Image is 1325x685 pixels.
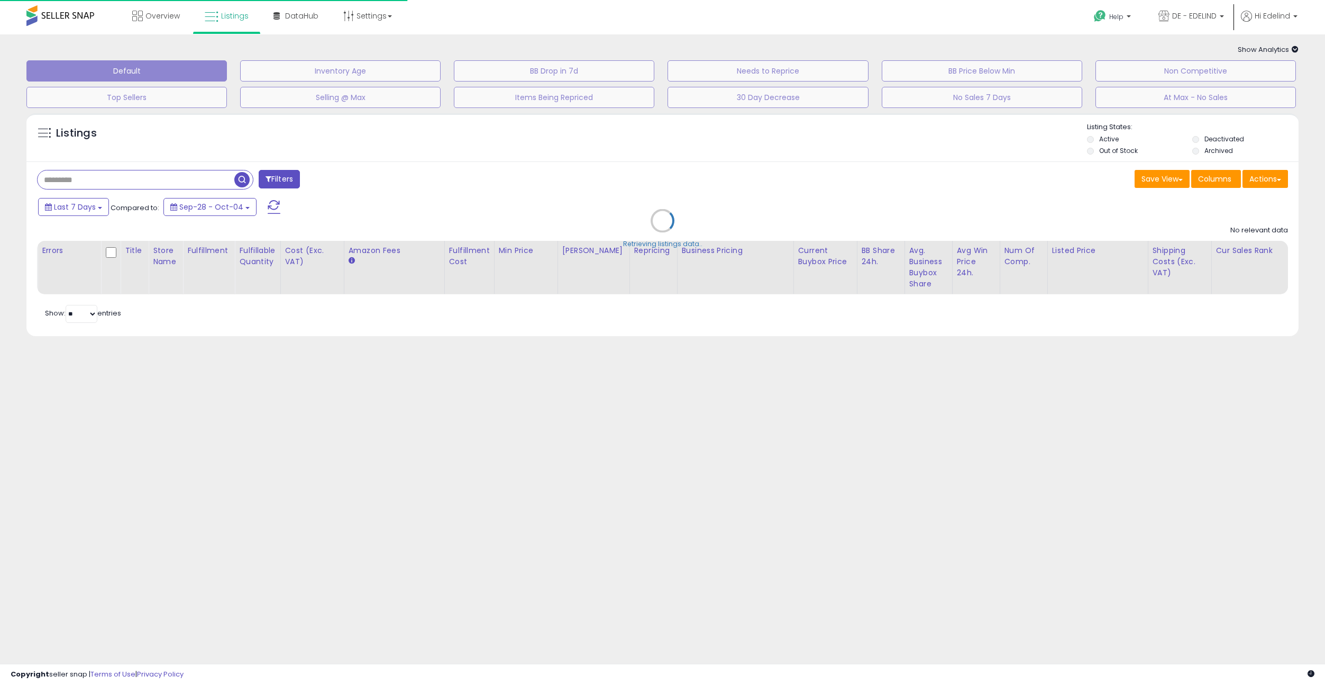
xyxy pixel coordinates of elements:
[454,60,654,82] button: BB Drop in 7d
[623,239,702,249] div: Retrieving listings data..
[26,87,227,108] button: Top Sellers
[1095,87,1296,108] button: At Max - No Sales
[882,60,1082,82] button: BB Price Below Min
[1172,11,1217,21] span: DE - EDELIND
[1241,11,1297,34] a: Hi Edelind
[240,87,441,108] button: Selling @ Max
[668,87,868,108] button: 30 Day Decrease
[26,60,227,82] button: Default
[221,11,249,21] span: Listings
[145,11,180,21] span: Overview
[668,60,868,82] button: Needs to Reprice
[882,87,1082,108] button: No Sales 7 Days
[1238,44,1299,55] span: Show Analytics
[1093,10,1107,23] i: Get Help
[240,60,441,82] button: Inventory Age
[1255,11,1290,21] span: Hi Edelind
[285,11,318,21] span: DataHub
[1095,60,1296,82] button: Non Competitive
[1085,2,1141,34] a: Help
[1109,12,1123,21] span: Help
[454,87,654,108] button: Items Being Repriced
